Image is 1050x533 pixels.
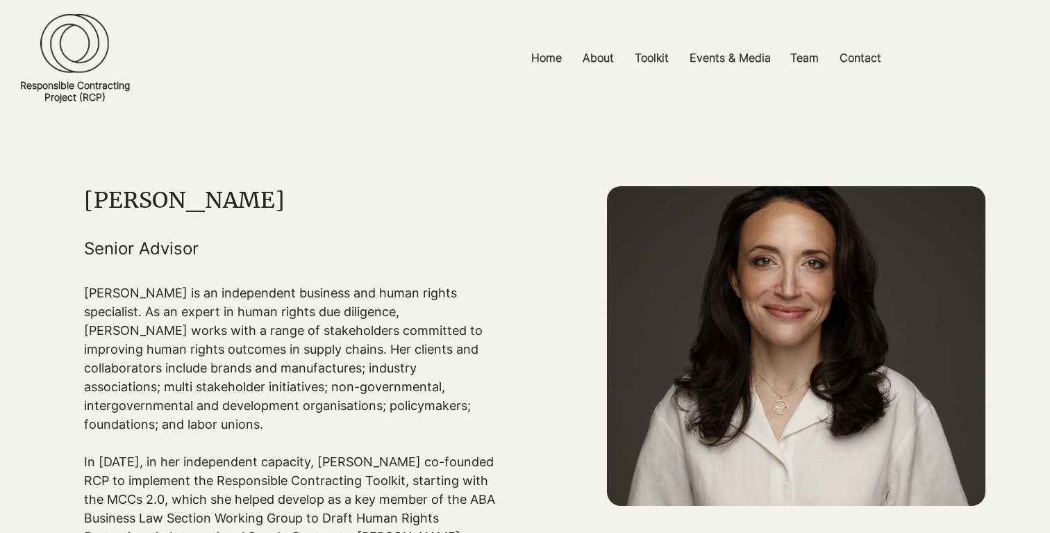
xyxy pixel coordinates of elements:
a: Events & Media [679,42,780,74]
nav: Site [362,42,1050,74]
p: Team [783,42,826,74]
p: Contact [833,42,888,74]
p: About [576,42,621,74]
img: OWS Headshot.png [607,186,985,506]
a: About [572,42,624,74]
a: Team [780,42,829,74]
a: Home [521,42,572,74]
h5: Senior Advisor [84,238,497,259]
p: Home [524,42,569,74]
h1: [PERSON_NAME] [84,186,497,214]
a: Toolkit [624,42,679,74]
p: Events & Media [683,42,778,74]
a: Contact [829,42,892,74]
p: Toolkit [628,42,676,74]
a: Responsible ContractingProject (RCP) [20,79,130,103]
p: [PERSON_NAME] is an independent business and human rights specialist. As an expert in human right... [84,284,497,434]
